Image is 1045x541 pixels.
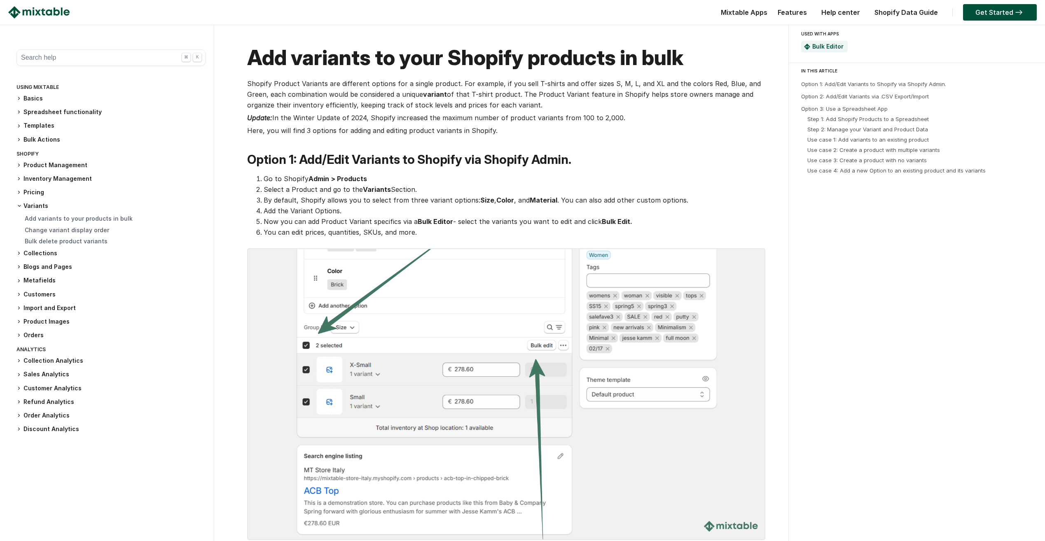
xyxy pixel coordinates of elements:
[16,290,206,299] h3: Customers
[801,67,1038,75] div: IN THIS ARTICLE
[16,370,206,379] h3: Sales Analytics
[801,81,946,87] a: Option 1: Add/Edit Variants to Shopify via Shopify Admin.
[16,398,206,406] h3: Refund Analytics
[602,217,632,226] strong: Bulk Edit.
[774,8,811,16] a: Features
[309,175,367,183] strong: Admin > Products
[807,147,940,153] a: Use case 2: Create a product with multiple variants
[16,345,206,357] div: Analytics
[807,167,986,174] a: Use case 4: Add a new Option to an existing product and its variants
[423,90,447,98] strong: variant
[16,121,206,130] h3: Templates
[807,126,928,133] a: Step 2: Manage your Variant and Product Data
[16,411,206,420] h3: Order Analytics
[193,53,202,62] div: K
[16,331,206,340] h3: Orders
[870,8,942,16] a: Shopify Data Guide
[717,6,767,23] div: Mixtable Apps
[496,196,514,204] strong: Color
[16,384,206,393] h3: Customer Analytics
[801,105,888,112] a: Option 3: Use a Spreadsheet App
[16,317,206,326] h3: Product Images
[264,216,763,227] li: Now you can add Product Variant specifics via a - select the variants you want to edit and click
[16,161,206,170] h3: Product Management
[16,135,206,144] h3: Bulk Actions
[247,114,272,122] strong: Update:
[16,276,206,285] h3: Metafields
[247,248,765,540] img: Add/Edit Variants to Shopify via Shopify Admin
[16,175,206,183] h3: Inventory Management
[16,202,206,210] h3: Variants
[16,357,206,365] h3: Collection Analytics
[247,45,763,70] h1: Add variants to your Shopify products in bulk
[16,188,206,197] h3: Pricing
[804,44,810,50] img: Mixtable Spreadsheet Bulk Editor App
[16,49,206,66] button: Search help ⌘ K
[807,116,929,122] a: Step 1: Add Shopify Products to a Spreadsheet
[418,217,453,226] strong: Bulk Editor
[25,226,109,233] a: Change variant display order
[812,43,844,50] a: Bulk Editor
[1013,10,1024,15] img: arrow-right.svg
[264,195,763,205] li: By default, Shopify allows you to select from three variant options: , , and . You can also add o...
[801,29,1029,39] div: USED WITH APPS
[16,304,206,312] h3: Import and Export
[363,185,391,194] strong: Variants
[807,136,929,143] a: Use case 1: Add variants to an existing product
[16,82,206,94] div: Using Mixtable
[264,205,763,216] li: Add the Variant Options.
[264,227,763,238] li: You can edit prices, quantities, SKUs, and more.
[480,196,494,204] strong: Size
[264,184,763,195] li: Select a Product and go to the Section.
[25,238,108,245] a: Bulk delete product variants
[16,149,206,161] div: Shopify
[801,93,929,100] a: Option 2: Add/Edit Variants via .CSV Export/Import
[16,425,206,434] h3: Discount Analytics
[963,4,1037,21] a: Get Started
[247,125,763,136] p: Here, you will find 3 options for adding and editing product variants in Shopify.
[264,173,763,184] li: Go to Shopify
[16,263,206,271] h3: Blogs and Pages
[247,152,763,167] h2: Option 1: Add/Edit Variants to Shopify via Shopify Admin.
[530,196,557,204] strong: Material
[247,112,763,123] p: In the Winter Update of 2024, Shopify increased the maximum number of product variants from 100 t...
[807,157,927,163] a: Use case 3: Create a product with no variants
[16,249,206,258] h3: Collections
[182,53,191,62] div: ⌘
[16,94,206,103] h3: Basics
[16,108,206,117] h3: Spreadsheet functionality
[247,78,763,110] p: Shopify Product Variants are different options for a single product. For example, if you sell T-s...
[25,215,133,222] a: Add variants to your products in bulk
[8,6,70,19] img: Mixtable logo
[817,8,864,16] a: Help center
